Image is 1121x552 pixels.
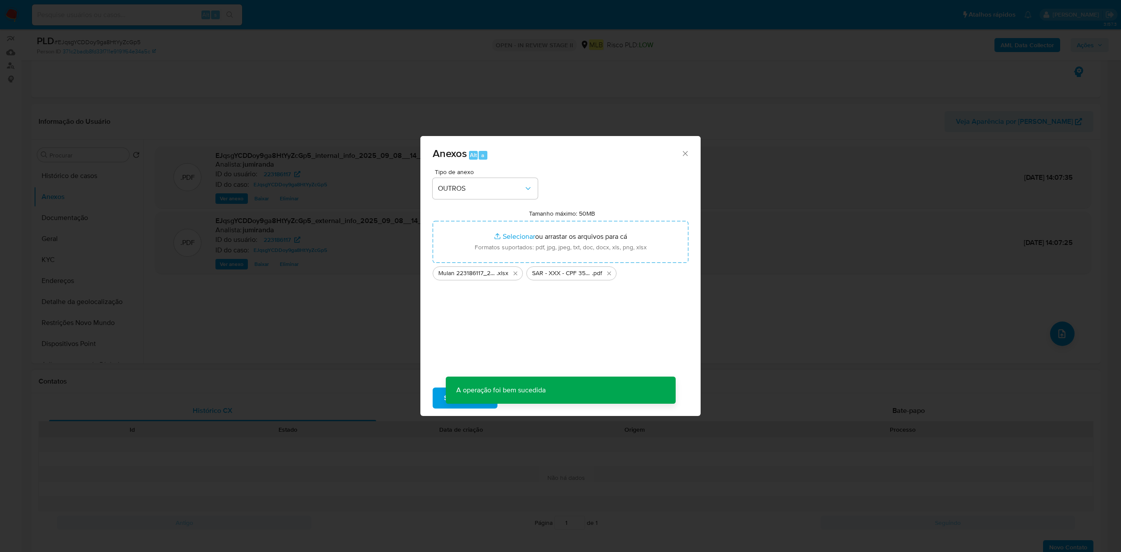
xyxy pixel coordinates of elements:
p: A operação foi bem sucedida [446,377,556,404]
span: Subir arquivo [444,388,486,408]
label: Tamanho máximo: 50MB [529,210,595,217]
span: a [481,151,484,159]
button: Excluir Mulan 223186117_2025_09_08_10_01_29.xlsx [510,268,521,279]
button: Excluir SAR - XXX - CPF 35022977893 - ALBERTO SANTANA NEVES.pdf [604,268,614,279]
span: Mulan 223186117_2025_09_08_10_01_29 [438,269,497,278]
span: .xlsx [497,269,508,278]
span: Cancelar [512,388,541,408]
button: OUTROS [433,178,538,199]
span: Anexos [433,146,467,161]
span: Tipo de anexo [435,169,540,175]
span: SAR - XXX - CPF 35022977893 - [PERSON_NAME] [532,269,592,278]
button: Fechar [681,149,689,157]
span: .pdf [592,269,602,278]
button: Subir arquivo [433,388,497,409]
span: Alt [470,151,477,159]
span: OUTROS [438,184,524,193]
ul: Arquivos selecionados [433,263,688,280]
